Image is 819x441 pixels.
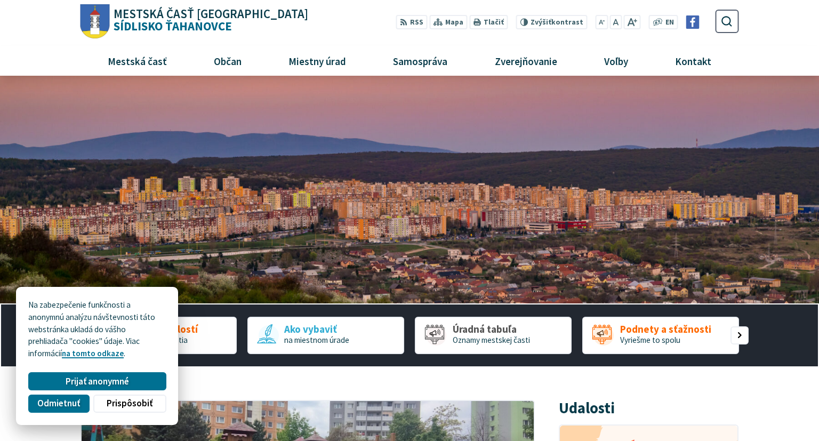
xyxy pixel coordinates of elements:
span: Zvýšiť [531,18,551,27]
h1: Sídlisko Ťahanovce [109,8,308,33]
h3: Udalosti [559,400,615,416]
span: kontrast [531,18,583,27]
button: Zväčšiť veľkosť písma [624,15,640,29]
a: Logo Sídlisko Ťahanovce, prejsť na domovskú stránku. [80,4,308,39]
button: Tlačiť [469,15,508,29]
span: Oznamy mestskej časti [453,335,530,345]
button: Nastaviť pôvodnú veľkosť písma [610,15,622,29]
span: na miestnom úrade [284,335,349,345]
a: Miestny úrad [269,46,366,75]
button: Zvýšiťkontrast [516,15,587,29]
div: 2 / 5 [247,317,404,354]
a: Občan [195,46,261,75]
span: Miestny úrad [285,46,350,75]
button: Odmietnuť [28,395,89,413]
a: Úradná tabuľa Oznamy mestskej časti [415,317,572,354]
div: 3 / 5 [415,317,572,354]
a: Ako vybaviť na miestnom úrade [247,317,404,354]
a: na tomto odkaze [62,348,124,358]
a: Kontakt [655,46,730,75]
div: Nasledujúci slajd [730,326,749,344]
span: Prispôsobiť [107,398,152,409]
a: Mestská časť [89,46,187,75]
span: Mapa [445,17,463,28]
div: 4 / 5 [582,317,739,354]
span: Mestská časť [GEOGRAPHIC_DATA] [114,8,308,20]
a: Zverejňovanie [475,46,576,75]
span: Úradná tabuľa [453,324,530,335]
span: Voľby [600,46,632,75]
button: Prijať anonymné [28,372,166,390]
span: Ako vybaviť [284,324,349,335]
span: Samospráva [389,46,452,75]
span: Vyriešme to spolu [620,335,680,345]
span: EN [665,17,674,28]
a: Podnety a sťažnosti Vyriešme to spolu [582,317,739,354]
img: Prejsť na domovskú stránku [80,4,109,39]
a: RSS [396,15,427,29]
span: Odmietnuť [37,398,80,409]
span: RSS [410,17,423,28]
p: Na zabezpečenie funkčnosti a anonymnú analýzu návštevnosti táto webstránka ukladá do vášho prehli... [28,299,166,360]
span: Prijať anonymné [66,376,129,387]
span: Zverejňovanie [491,46,561,75]
button: Zmenšiť veľkosť písma [595,15,608,29]
a: EN [662,17,677,28]
a: Samospráva [374,46,467,75]
a: Voľby [584,46,647,75]
span: Mestská časť [104,46,171,75]
a: Mapa [429,15,467,29]
span: Tlačiť [484,18,504,27]
span: Kontakt [671,46,715,75]
button: Prispôsobiť [93,395,166,413]
span: Občan [210,46,246,75]
img: Prejsť na Facebook stránku [686,15,700,29]
span: Podnety a sťažnosti [620,324,711,335]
